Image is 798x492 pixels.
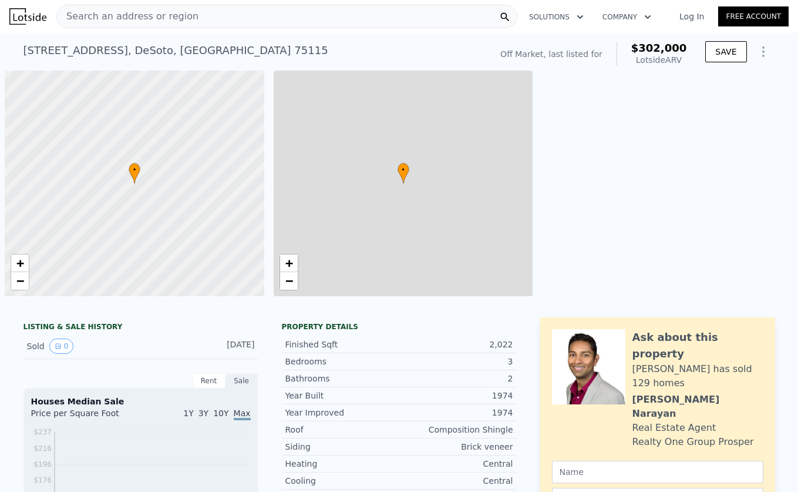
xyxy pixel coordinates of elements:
span: Max [234,409,251,420]
div: Central [399,458,513,470]
tspan: $196 [33,460,52,468]
tspan: $216 [33,444,52,453]
tspan: $176 [33,476,52,484]
a: Zoom in [11,255,29,272]
a: Free Account [718,6,789,26]
a: Zoom out [280,272,298,290]
img: Lotside [9,8,46,25]
a: Log In [665,11,718,22]
div: Price per Square Foot [31,407,141,426]
div: LISTING & SALE HISTORY [23,322,258,334]
div: Finished Sqft [285,339,399,350]
div: Siding [285,441,399,453]
div: Realty One Group Prosper [632,435,754,449]
span: − [16,273,24,288]
div: Composition Shingle [399,424,513,436]
span: $302,000 [631,42,687,54]
div: 3 [399,356,513,367]
button: Show Options [752,40,775,63]
div: Year Improved [285,407,399,419]
div: Roof [285,424,399,436]
div: [DATE] [203,339,255,354]
div: [PERSON_NAME] has sold 129 homes [632,362,763,390]
span: 1Y [183,409,193,418]
span: 10Y [213,409,228,418]
div: Brick veneer [399,441,513,453]
div: Ask about this property [632,329,763,362]
span: + [16,256,24,270]
span: 3Y [198,409,208,418]
span: + [285,256,292,270]
div: Real Estate Agent [632,421,716,435]
span: • [129,165,140,175]
div: 1974 [399,390,513,401]
a: Zoom out [11,272,29,290]
div: Sold [27,339,132,354]
div: Central [399,475,513,487]
div: 2,022 [399,339,513,350]
a: Zoom in [280,255,298,272]
span: • [398,165,409,175]
div: • [398,163,409,183]
div: Year Built [285,390,399,401]
div: Bedrooms [285,356,399,367]
div: Bathrooms [285,373,399,384]
div: Heating [285,458,399,470]
button: View historical data [49,339,74,354]
div: [PERSON_NAME] Narayan [632,393,763,421]
div: 2 [399,373,513,384]
div: • [129,163,140,183]
div: Rent [193,373,225,389]
button: Company [593,6,661,28]
span: Search an address or region [57,9,198,24]
div: Houses Median Sale [31,396,251,407]
input: Name [552,461,763,483]
div: Sale [225,373,258,389]
div: [STREET_ADDRESS] , DeSoto , [GEOGRAPHIC_DATA] 75115 [23,42,328,59]
button: Solutions [520,6,593,28]
button: SAVE [705,41,746,62]
div: 1974 [399,407,513,419]
div: Lotside ARV [631,54,687,66]
tspan: $237 [33,428,52,436]
div: Cooling [285,475,399,487]
div: Off Market, last listed for [500,48,602,60]
span: − [285,273,292,288]
div: Property details [282,322,517,332]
